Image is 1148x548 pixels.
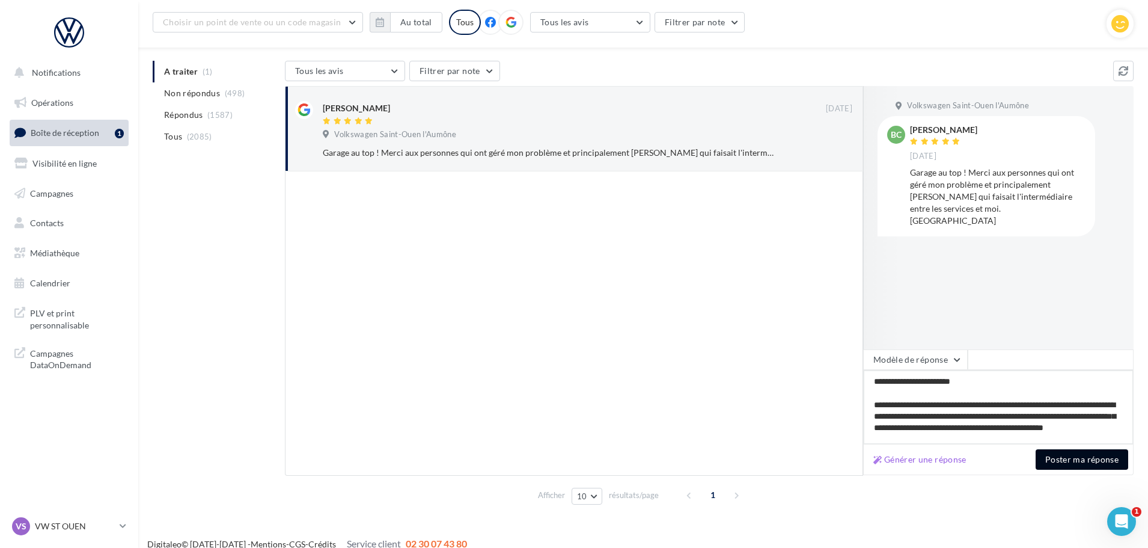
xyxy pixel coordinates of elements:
[1107,507,1136,536] iframe: Intercom live chat
[1036,449,1128,470] button: Poster ma réponse
[7,211,131,236] a: Contacts
[31,97,73,108] span: Opérations
[163,17,341,27] span: Choisir un point de vente ou un code magasin
[577,491,587,501] span: 10
[609,490,659,501] span: résultats/page
[30,218,64,228] span: Contacts
[323,147,774,159] div: Garage au top ! Merci aux personnes qui ont géré mon problème et principalement [PERSON_NAME] qui...
[7,271,131,296] a: Calendrier
[323,102,390,114] div: [PERSON_NAME]
[1132,507,1141,517] span: 1
[530,12,650,32] button: Tous les avis
[370,12,442,32] button: Au total
[910,151,936,162] span: [DATE]
[225,88,245,98] span: (498)
[7,60,126,85] button: Notifications
[153,12,363,32] button: Choisir un point de vente ou un code magasin
[285,61,405,81] button: Tous les avis
[572,488,602,505] button: 10
[16,520,26,532] span: VS
[538,490,565,501] span: Afficher
[7,300,131,336] a: PLV et print personnalisable
[30,278,70,288] span: Calendrier
[7,340,131,376] a: Campagnes DataOnDemand
[826,103,852,114] span: [DATE]
[164,87,220,99] span: Non répondus
[207,110,233,120] span: (1587)
[32,67,81,78] span: Notifications
[164,131,182,143] span: Tous
[655,12,745,32] button: Filtrer par note
[907,100,1029,111] span: Volkswagen Saint-Ouen l'Aumône
[540,17,589,27] span: Tous les avis
[7,241,131,266] a: Médiathèque
[863,349,968,370] button: Modèle de réponse
[449,10,481,35] div: Tous
[869,452,971,467] button: Générer une réponse
[30,345,124,371] span: Campagnes DataOnDemand
[334,129,456,140] span: Volkswagen Saint-Ouen l'Aumône
[30,248,79,258] span: Médiathèque
[7,181,131,206] a: Campagnes
[703,485,722,505] span: 1
[390,12,442,32] button: Au total
[115,129,124,138] div: 1
[910,126,977,134] div: [PERSON_NAME]
[7,90,131,115] a: Opérations
[30,188,73,198] span: Campagnes
[409,61,500,81] button: Filtrer par note
[187,132,212,141] span: (2085)
[10,515,129,538] a: VS VW ST OUEN
[31,128,99,138] span: Boîte de réception
[891,129,902,141] span: BC
[295,66,344,76] span: Tous les avis
[164,109,203,121] span: Répondus
[35,520,115,532] p: VW ST OUEN
[7,151,131,176] a: Visibilité en ligne
[910,167,1085,227] div: Garage au top ! Merci aux personnes qui ont géré mon problème et principalement [PERSON_NAME] qui...
[30,305,124,331] span: PLV et print personnalisable
[7,120,131,146] a: Boîte de réception1
[32,158,97,168] span: Visibilité en ligne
